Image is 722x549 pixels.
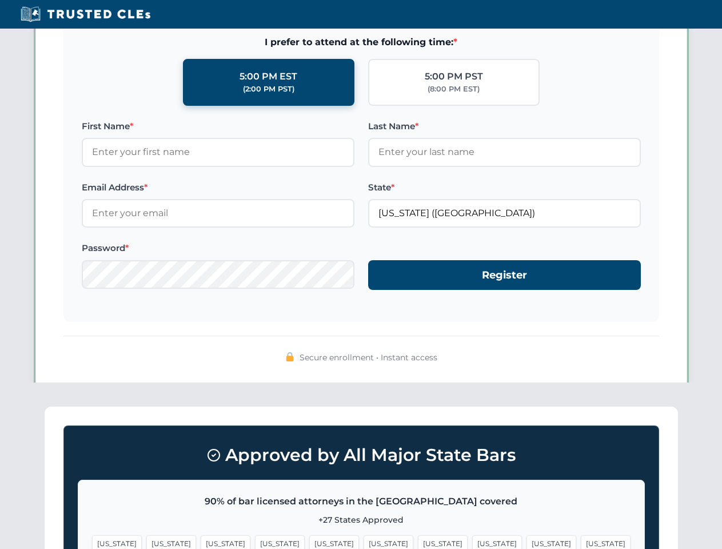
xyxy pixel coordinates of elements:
[243,83,294,95] div: (2:00 PM PST)
[92,514,631,526] p: +27 States Approved
[285,352,294,361] img: 🔒
[82,241,354,255] label: Password
[368,260,641,291] button: Register
[368,138,641,166] input: Enter your last name
[425,69,483,84] div: 5:00 PM PST
[240,69,297,84] div: 5:00 PM EST
[368,199,641,228] input: Arizona (AZ)
[82,120,354,133] label: First Name
[300,351,437,364] span: Secure enrollment • Instant access
[17,6,154,23] img: Trusted CLEs
[78,440,645,471] h3: Approved by All Major State Bars
[82,35,641,50] span: I prefer to attend at the following time:
[82,138,354,166] input: Enter your first name
[82,199,354,228] input: Enter your email
[82,181,354,194] label: Email Address
[368,181,641,194] label: State
[428,83,480,95] div: (8:00 PM EST)
[368,120,641,133] label: Last Name
[92,494,631,509] p: 90% of bar licensed attorneys in the [GEOGRAPHIC_DATA] covered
